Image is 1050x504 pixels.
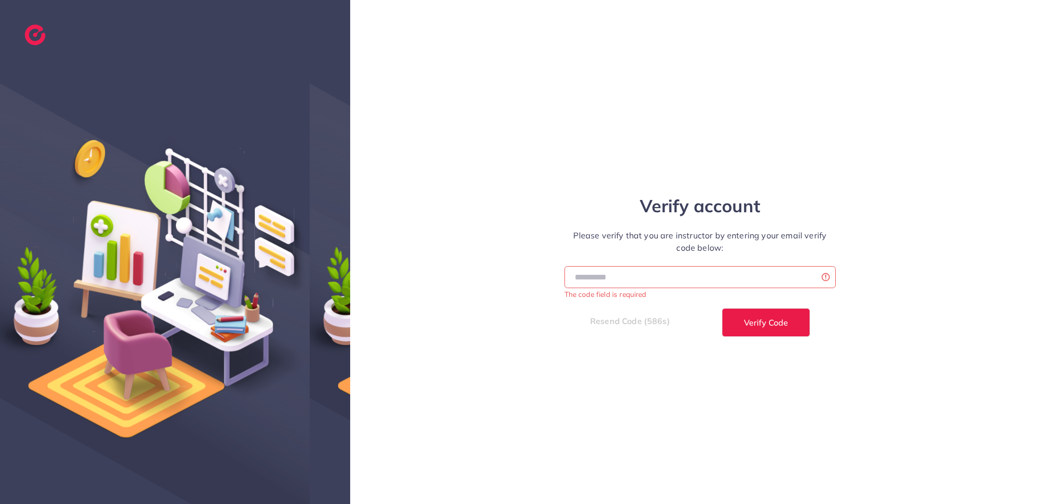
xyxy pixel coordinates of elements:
[25,25,46,45] img: logo
[722,308,810,337] button: Verify Code
[564,290,647,298] small: The code field is required
[564,196,836,217] h1: Verify account
[564,229,836,254] p: Please verify that you are instructor by entering your email verify code below:
[744,318,788,327] span: Verify Code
